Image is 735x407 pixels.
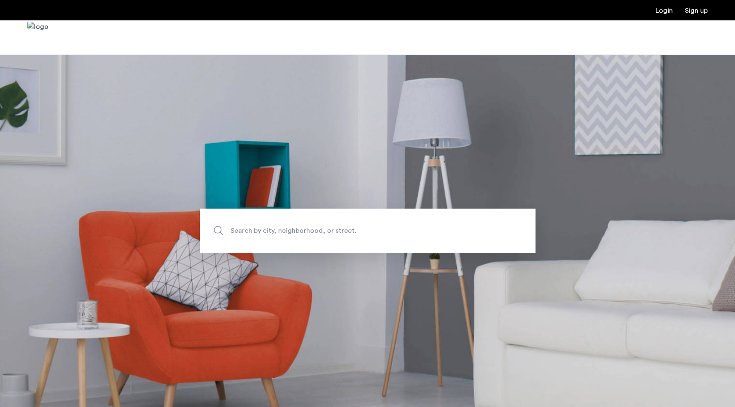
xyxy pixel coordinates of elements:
a: Cazamio Logo [27,22,48,54]
a: Registration [685,7,708,14]
span: Search by city, neighborhood, or street. [231,225,465,237]
a: Login [655,7,673,14]
input: Apartment Search [200,209,536,253]
img: logo [27,22,48,54]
